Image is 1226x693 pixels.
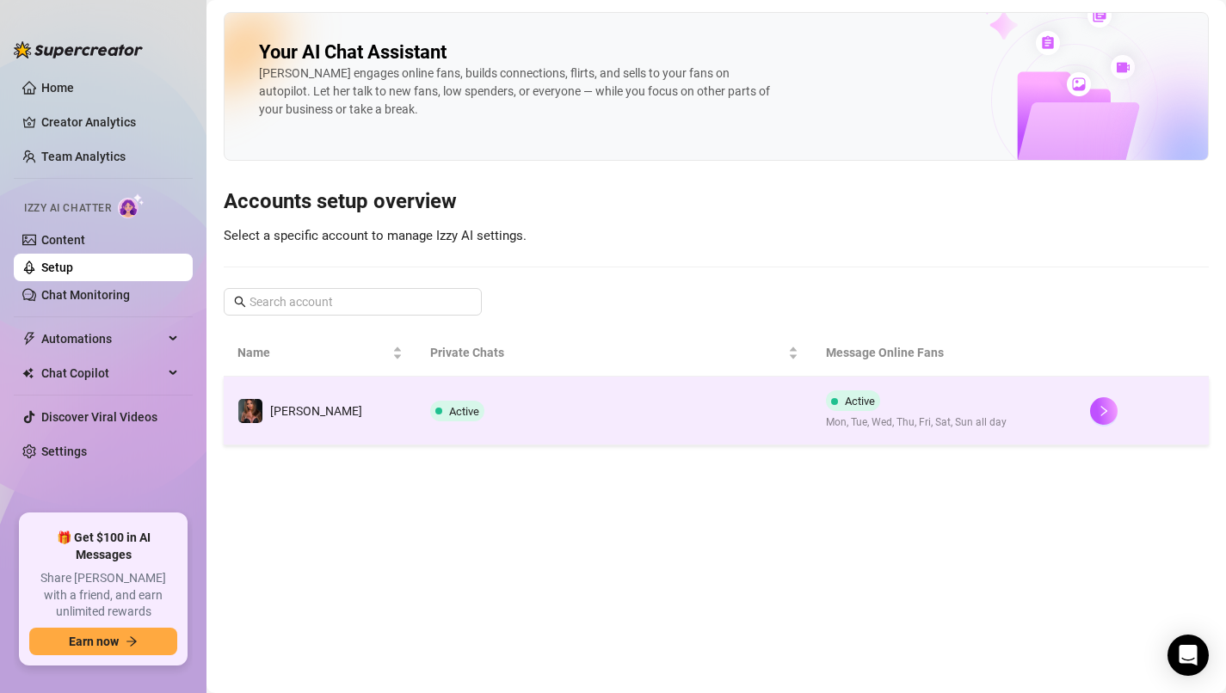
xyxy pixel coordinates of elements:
[41,233,85,247] a: Content
[250,292,458,311] input: Search account
[259,64,775,119] div: [PERSON_NAME] engages online fans, builds connections, flirts, and sells to your fans on autopilo...
[826,414,1007,431] span: Mon, Tue, Wed, Thu, Fri, Sat, Sun all day
[22,332,36,346] span: thunderbolt
[69,635,119,648] span: Earn now
[259,40,447,64] h2: Your AI Chat Assistant
[237,343,389,362] span: Name
[430,343,786,362] span: Private Chats
[126,635,138,647] span: arrow-right
[234,296,246,308] span: search
[24,200,111,217] span: Izzy AI Chatter
[1167,635,1209,676] div: Open Intercom Messenger
[41,81,74,95] a: Home
[41,410,157,424] a: Discover Viral Videos
[41,288,130,302] a: Chat Monitoring
[41,108,179,136] a: Creator Analytics
[1090,397,1118,425] button: right
[29,628,177,655] button: Earn nowarrow-right
[1098,405,1110,417] span: right
[449,405,479,418] span: Active
[845,395,875,408] span: Active
[224,188,1209,216] h3: Accounts setup overview
[238,399,262,423] img: Denise
[41,359,163,387] span: Chat Copilot
[812,329,1076,377] th: Message Online Fans
[14,41,143,58] img: logo-BBDzfeDw.svg
[118,193,145,218] img: AI Chatter
[224,228,527,243] span: Select a specific account to manage Izzy AI settings.
[29,530,177,563] span: 🎁 Get $100 in AI Messages
[224,329,416,377] th: Name
[29,570,177,621] span: Share [PERSON_NAME] with a friend, and earn unlimited rewards
[41,445,87,458] a: Settings
[41,261,73,274] a: Setup
[22,367,34,379] img: Chat Copilot
[270,404,362,418] span: [PERSON_NAME]
[41,150,126,163] a: Team Analytics
[416,329,813,377] th: Private Chats
[41,325,163,353] span: Automations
